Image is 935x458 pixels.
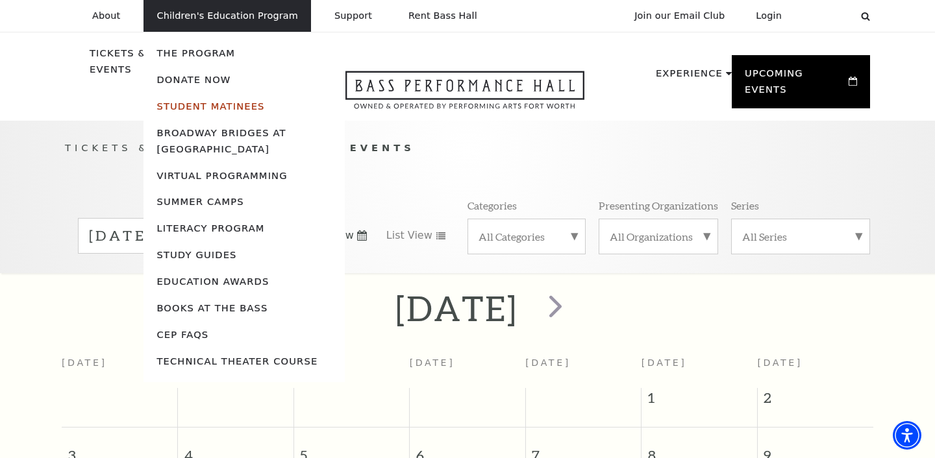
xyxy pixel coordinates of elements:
th: [DATE] [62,350,178,388]
p: Upcoming Events [745,66,845,105]
th: [DATE] [525,350,642,388]
a: CEP Faqs [156,329,208,340]
span: Tickets & Events [65,142,218,153]
a: Study Guides [156,249,236,260]
p: Series [731,199,759,212]
p: Children's Education Program [156,10,298,21]
a: Donate Now [156,74,231,85]
p: / [65,140,870,156]
h2: [DATE] [395,287,518,329]
select: Select: [803,10,849,22]
p: Experience [656,66,723,89]
a: Virtual Programming [156,170,287,181]
a: Books At The Bass [156,302,268,313]
a: Open this option [299,71,631,121]
div: Accessibility Menu [893,421,921,450]
p: Presenting Organizations [599,199,718,212]
p: Rent Bass Hall [408,10,477,21]
span: [DATE] [757,357,803,368]
p: Categories [467,199,517,212]
p: About [92,10,120,21]
a: Literacy Program [156,223,264,234]
label: All Series [742,230,859,243]
a: Summer Camps [156,196,243,207]
a: Student Matinees [156,101,264,112]
label: [DATE] [89,226,166,246]
span: 2 [758,388,873,414]
th: [DATE] [410,350,526,388]
p: Support [334,10,372,21]
label: All Organizations [610,230,707,243]
span: List View [386,228,432,243]
span: Calendar of Events [225,142,415,153]
button: next [530,285,578,331]
p: Tickets & Events [90,45,190,85]
span: 1 [642,388,757,414]
a: Technical Theater Course [156,356,318,367]
a: Broadway Bridges at [GEOGRAPHIC_DATA] [156,127,286,154]
label: All Categories [479,230,575,243]
th: [DATE] [293,350,410,388]
span: [DATE] [642,357,687,368]
a: The Program [156,47,235,58]
a: Education Awards [156,276,269,287]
